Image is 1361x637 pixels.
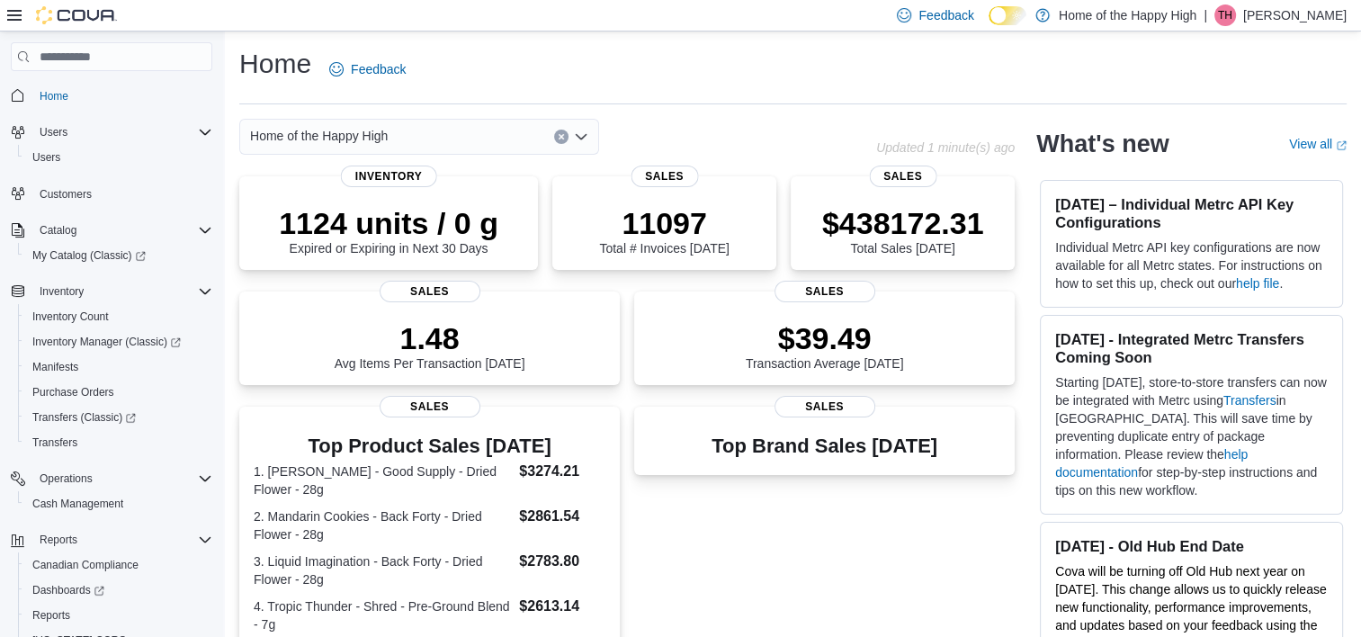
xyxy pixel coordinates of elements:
span: Users [40,125,67,139]
button: Catalog [4,218,219,243]
span: Transfers (Classic) [25,407,212,428]
span: Inventory [32,281,212,302]
a: Cash Management [25,493,130,515]
span: Sales [775,281,875,302]
div: Total Sales [DATE] [822,205,984,256]
div: Timothy Hart [1214,4,1236,26]
button: Reports [18,603,219,628]
button: Users [18,145,219,170]
span: Sales [380,396,480,417]
a: Inventory Manager (Classic) [18,329,219,354]
button: Users [4,120,219,145]
a: Purchase Orders [25,381,121,403]
a: Dashboards [25,579,112,601]
button: Purchase Orders [18,380,219,405]
a: My Catalog (Classic) [25,245,153,266]
span: Catalog [40,223,76,238]
p: Updated 1 minute(s) ago [876,140,1015,155]
p: Individual Metrc API key configurations are now available for all Metrc states. For instructions ... [1055,238,1328,292]
span: Dashboards [25,579,212,601]
h3: Top Brand Sales [DATE] [712,435,937,457]
span: Feedback [918,6,973,24]
span: Customers [40,187,92,202]
a: Home [32,85,76,107]
div: Avg Items Per Transaction [DATE] [335,320,525,371]
span: Cash Management [32,497,123,511]
span: Reports [32,608,70,623]
span: Inventory Manager (Classic) [25,331,212,353]
a: My Catalog (Classic) [18,243,219,268]
span: Transfers [32,435,77,450]
span: Sales [869,166,936,187]
p: Home of the Happy High [1059,4,1196,26]
button: Customers [4,181,219,207]
span: Transfers (Classic) [32,410,136,425]
a: Inventory Manager (Classic) [25,331,188,353]
h3: [DATE] – Individual Metrc API Key Configurations [1055,195,1328,231]
button: Catalog [32,220,84,241]
button: Inventory [4,279,219,304]
h1: Home [239,46,311,82]
span: Sales [380,281,480,302]
p: [PERSON_NAME] [1243,4,1347,26]
span: Customers [32,183,212,205]
a: Dashboards [18,578,219,603]
button: Inventory Count [18,304,219,329]
a: Feedback [322,51,413,87]
p: $438172.31 [822,205,984,241]
h3: [DATE] - Integrated Metrc Transfers Coming Soon [1055,330,1328,366]
span: Reports [32,529,212,551]
a: Users [25,147,67,168]
div: Expired or Expiring in Next 30 Days [279,205,498,256]
dd: $2861.54 [519,506,605,527]
a: Customers [32,184,99,205]
button: Inventory [32,281,91,302]
span: Cash Management [25,493,212,515]
span: Purchase Orders [25,381,212,403]
button: Canadian Compliance [18,552,219,578]
button: Users [32,121,75,143]
span: Catalog [32,220,212,241]
span: Inventory Manager (Classic) [32,335,181,349]
a: Reports [25,605,77,626]
span: Operations [32,468,212,489]
span: Sales [775,396,875,417]
a: Inventory Count [25,306,116,327]
svg: External link [1336,140,1347,151]
h3: [DATE] - Old Hub End Date [1055,537,1328,555]
button: Home [4,82,219,108]
dd: $2783.80 [519,551,605,572]
span: My Catalog (Classic) [32,248,146,263]
span: Transfers [25,432,212,453]
button: Manifests [18,354,219,380]
span: Feedback [351,60,406,78]
button: Clear input [554,130,569,144]
span: Purchase Orders [32,385,114,399]
span: Reports [40,533,77,547]
img: Cova [36,6,117,24]
a: Manifests [25,356,85,378]
a: Transfers [25,432,85,453]
span: TH [1218,4,1232,26]
span: Operations [40,471,93,486]
a: help file [1236,276,1279,291]
button: Operations [32,468,100,489]
span: Inventory Count [32,310,109,324]
dd: $3274.21 [519,461,605,482]
span: Home [40,89,68,103]
span: Home [32,84,212,106]
p: Starting [DATE], store-to-store transfers can now be integrated with Metrc using in [GEOGRAPHIC_D... [1055,373,1328,499]
a: Canadian Compliance [25,554,146,576]
input: Dark Mode [989,6,1026,25]
span: Users [32,150,60,165]
span: Users [25,147,212,168]
span: Home of the Happy High [250,125,388,147]
a: Transfers [1223,393,1276,408]
p: 1.48 [335,320,525,356]
span: Manifests [25,356,212,378]
h2: What's new [1036,130,1168,158]
span: Users [32,121,212,143]
h3: Top Product Sales [DATE] [254,435,605,457]
dt: 3. Liquid Imagination - Back Forty - Dried Flower - 28g [254,552,512,588]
